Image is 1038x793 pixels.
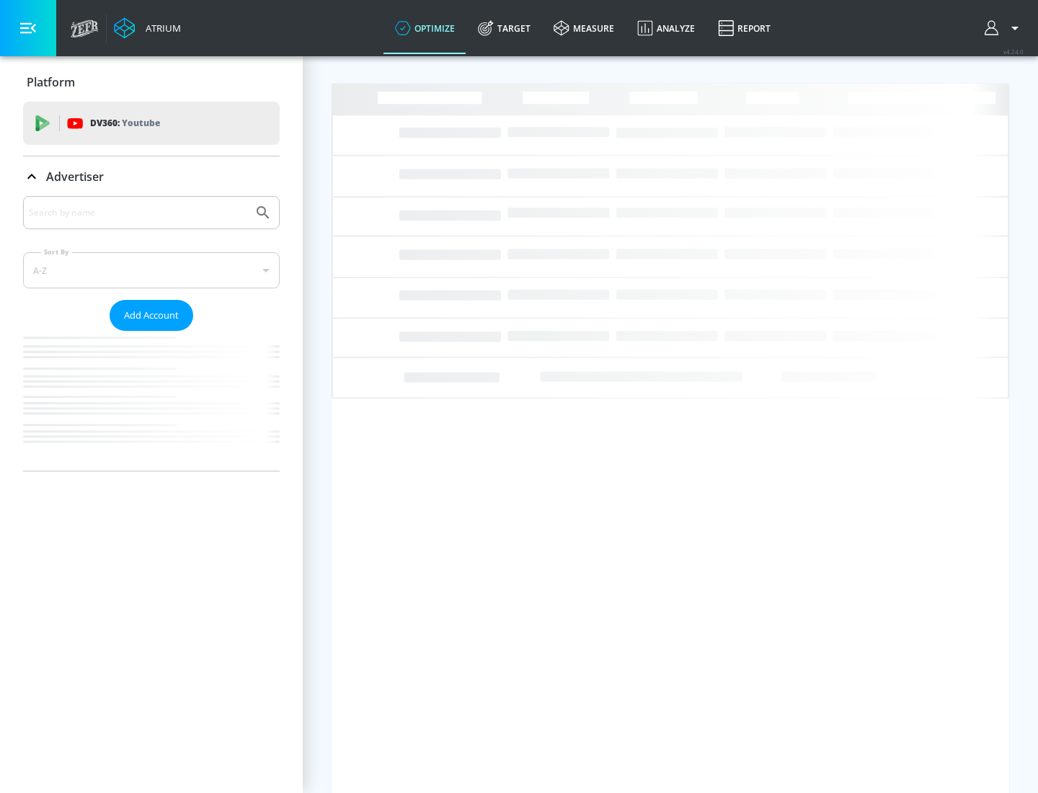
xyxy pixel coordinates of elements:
nav: list of Advertiser [23,331,280,471]
a: Analyze [626,2,706,54]
label: Sort By [41,247,72,257]
a: measure [542,2,626,54]
a: Target [466,2,542,54]
a: optimize [383,2,466,54]
div: Advertiser [23,196,280,471]
div: A-Z [23,252,280,288]
button: Add Account [110,300,193,331]
p: DV360: [90,115,160,131]
p: Platform [27,74,75,90]
p: Advertiser [46,169,104,185]
a: Report [706,2,782,54]
div: DV360: Youtube [23,102,280,145]
span: Add Account [124,307,179,324]
div: Platform [23,62,280,102]
p: Youtube [122,115,160,130]
input: Search by name [29,203,247,222]
div: Atrium [140,22,181,35]
span: v 4.24.0 [1003,48,1024,56]
div: Advertiser [23,156,280,197]
a: Atrium [114,17,181,39]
